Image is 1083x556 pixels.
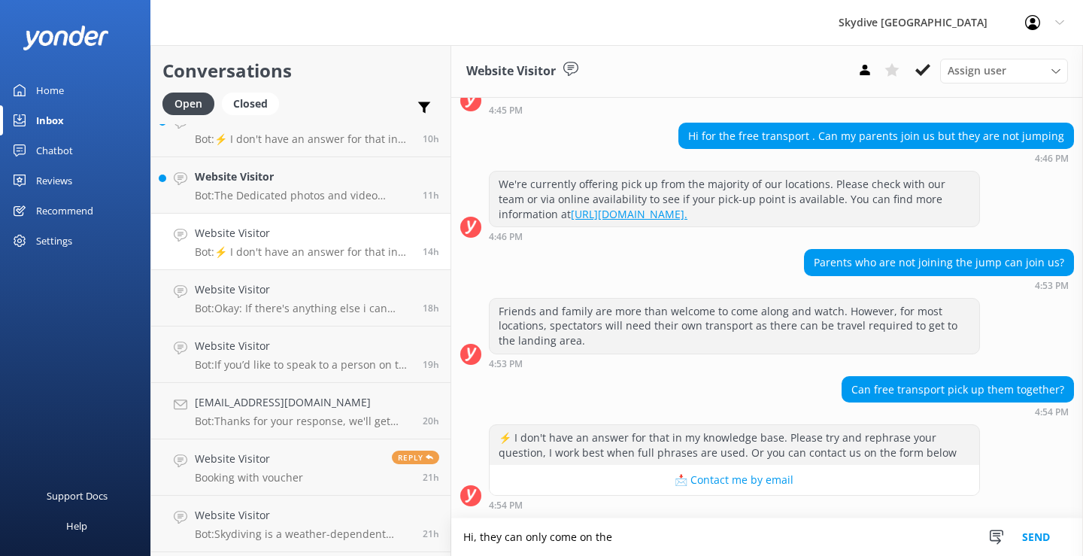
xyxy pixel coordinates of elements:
[195,189,411,202] p: Bot: The Dedicated photos and video package costs $289 per person. However, the Dedicated and Ult...
[489,232,523,242] strong: 4:46 PM
[423,302,439,314] span: Aug 25 2025 01:09pm (UTC +10:00) Australia/Brisbane
[490,465,979,495] button: 📩 Contact me by email
[195,132,411,146] p: Bot: ⚡ I don't have an answer for that in my knowledge base. Please try and rephrase your questio...
[151,214,450,270] a: Website VisitorBot:⚡ I don't have an answer for that in my knowledge base. Please try and rephras...
[490,299,979,354] div: Friends and family are more than welcome to come along and watch. However, for most locations, sp...
[195,507,411,524] h4: Website Visitor
[151,101,450,157] a: Website VisitorBot:⚡ I don't have an answer for that in my knowledge base. Please try and rephras...
[423,189,439,202] span: Aug 25 2025 07:31pm (UTC +10:00) Australia/Brisbane
[423,527,439,540] span: Aug 25 2025 09:24am (UTC +10:00) Australia/Brisbane
[36,226,72,256] div: Settings
[36,105,64,135] div: Inbox
[489,231,980,242] div: Aug 25 2025 04:46pm (UTC +10:00) Australia/Brisbane
[679,123,1073,149] div: Hi for the free transport . Can my parents join us but they are not jumping
[1035,281,1069,290] strong: 4:53 PM
[1035,408,1069,417] strong: 4:54 PM
[151,270,450,327] a: Website VisitorBot:Okay: If there's anything else i can help wth, please let me know!18h
[466,62,556,81] h3: Website Visitor
[423,132,439,145] span: Aug 25 2025 08:49pm (UTC +10:00) Australia/Brisbane
[195,225,411,242] h4: Website Visitor
[195,338,411,354] h4: Website Visitor
[195,394,411,411] h4: [EMAIL_ADDRESS][DOMAIN_NAME]
[47,481,108,511] div: Support Docs
[571,207,687,221] a: [URL][DOMAIN_NAME].
[151,327,450,383] a: Website VisitorBot:If you’d like to speak to a person on the Skydive Australia team, please call ...
[490,172,979,226] div: We're currently offering pick up from the majority of our locations. Please check with our team o...
[151,383,450,439] a: [EMAIL_ADDRESS][DOMAIN_NAME]Bot:Thanks for your response, we'll get back to you as soon as we can...
[195,358,411,372] p: Bot: If you’d like to speak to a person on the Skydive Australia team, please call [PHONE_NUMBER]...
[195,302,411,315] p: Bot: Okay: If there's anything else i can help wth, please let me know!
[1035,154,1069,163] strong: 4:46 PM
[940,59,1068,83] div: Assign User
[392,451,439,464] span: Reply
[842,377,1073,403] div: Can free transport pick up them together?
[162,95,222,111] a: Open
[23,26,109,50] img: yonder-white-logo.png
[489,360,523,369] strong: 4:53 PM
[162,93,214,115] div: Open
[36,166,72,196] div: Reviews
[195,527,411,541] p: Bot: Skydiving is a weather-dependent sport, and the duration can vary. Usually, it will take a c...
[423,415,439,427] span: Aug 25 2025 10:38am (UTC +10:00) Australia/Brisbane
[489,501,523,510] strong: 4:54 PM
[36,75,64,105] div: Home
[842,406,1074,417] div: Aug 25 2025 04:54pm (UTC +10:00) Australia/Brisbane
[195,471,303,485] p: Booking with voucher
[151,439,450,496] a: Website VisitorBooking with voucherReply21h
[222,93,279,115] div: Closed
[451,518,1083,556] textarea: Hi, they can only come on the
[804,280,1074,290] div: Aug 25 2025 04:53pm (UTC +10:00) Australia/Brisbane
[805,250,1073,275] div: Parents who are not joining the jump can join us?
[490,425,979,465] div: ⚡ I don't have an answer for that in my knowledge base. Please try and rephrase your question, I ...
[66,511,87,541] div: Help
[423,471,439,484] span: Aug 25 2025 09:28am (UTC +10:00) Australia/Brisbane
[195,281,411,298] h4: Website Visitor
[151,496,450,552] a: Website VisitorBot:Skydiving is a weather-dependent sport, and the duration can vary. Usually, it...
[489,106,523,115] strong: 4:45 PM
[489,105,980,115] div: Aug 25 2025 04:45pm (UTC +10:00) Australia/Brisbane
[195,169,411,185] h4: Website Visitor
[222,95,287,111] a: Closed
[36,196,93,226] div: Recommend
[162,56,439,85] h2: Conversations
[423,245,439,258] span: Aug 25 2025 04:54pm (UTC +10:00) Australia/Brisbane
[151,157,450,214] a: Website VisitorBot:The Dedicated photos and video package costs $289 per person. However, the Ded...
[1008,518,1064,556] button: Send
[489,500,980,510] div: Aug 25 2025 04:54pm (UTC +10:00) Australia/Brisbane
[36,135,73,166] div: Chatbot
[948,62,1006,79] span: Assign user
[195,245,411,259] p: Bot: ⚡ I don't have an answer for that in my knowledge base. Please try and rephrase your questio...
[678,153,1074,163] div: Aug 25 2025 04:46pm (UTC +10:00) Australia/Brisbane
[423,358,439,371] span: Aug 25 2025 11:32am (UTC +10:00) Australia/Brisbane
[195,415,411,428] p: Bot: Thanks for your response, we'll get back to you as soon as we can during opening hours.
[489,358,980,369] div: Aug 25 2025 04:53pm (UTC +10:00) Australia/Brisbane
[195,451,303,467] h4: Website Visitor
